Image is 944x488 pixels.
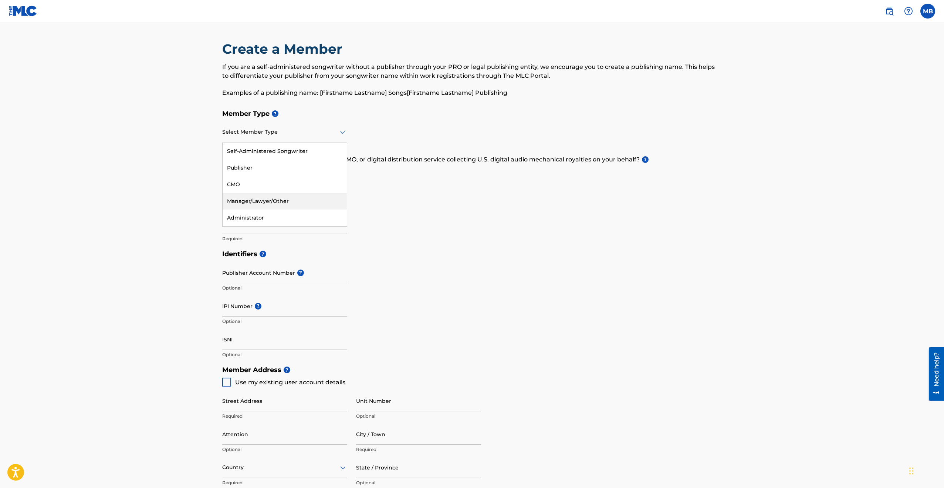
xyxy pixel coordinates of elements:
span: ? [272,110,278,117]
h5: Identifiers [222,246,722,262]
p: Optional [222,446,347,453]
p: Optional [222,351,347,358]
p: If you are a self-administered songwriter without a publisher through your PRO or legal publishin... [222,63,722,80]
iframe: Chat Widget [907,452,944,488]
iframe: Resource Center [923,347,944,401]
h5: Member Type [222,106,722,122]
p: Optional [356,413,481,420]
p: Required [222,479,347,486]
div: Need help? [8,5,18,39]
h5: Member Address [222,362,722,378]
div: Drag [909,460,914,482]
p: Examples of a publishing name: [Firstname Lastname] Songs[Firstname Lastname] Publishing [222,88,722,97]
a: Public Search [882,4,897,19]
span: ? [255,303,261,310]
div: Help [901,4,916,19]
span: ? [260,251,266,257]
img: MLC Logo [9,6,37,16]
span: ? [642,156,649,163]
p: Optional [356,479,481,486]
span: Use my existing user account details [235,379,345,386]
p: Optional [222,285,347,291]
span: ? [284,367,290,373]
h5: Member Name [222,197,722,213]
p: Do you have a publisher, administrator, CMO, or digital distribution service collecting U.S. digi... [222,155,722,164]
img: search [885,7,894,16]
span: ? [297,270,304,276]
p: Optional [222,318,347,325]
img: help [904,7,913,16]
div: CMO [223,176,347,193]
div: Publisher [223,160,347,176]
h2: Create a Member [222,41,346,57]
div: Administrator [223,210,347,226]
p: Required [222,235,347,242]
p: Required [222,413,347,420]
div: User Menu [920,4,935,19]
div: Manager/Lawyer/Other [223,193,347,210]
div: Self-Administered Songwriter [223,143,347,160]
p: Required [356,446,481,453]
